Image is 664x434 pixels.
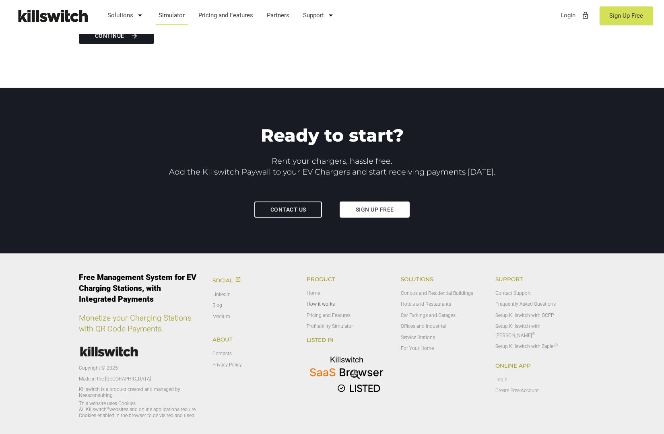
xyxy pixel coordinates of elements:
h5: Online App [495,363,581,369]
i: arrow_drop_down [326,6,336,25]
a: LinkedIn [212,292,231,297]
h4: Rent your chargers, hassle free. Add the Killswitch Paywall to your EV Chargers and start receivi... [4,156,660,177]
a: Hotels and Restaurants [401,301,451,307]
a: Offices and Industrial [401,323,446,329]
sup: ® [555,343,558,347]
i: arrow_forward [130,29,138,43]
a: Car Parkings and Garages [401,313,456,318]
h5: Listed in [307,337,392,343]
a: Medium [212,314,230,319]
p: Copyright © 2025 Made in the [GEOGRAPHIC_DATA] [79,363,199,385]
a: Frequently Asked Questions [495,301,556,307]
sup: ® [107,406,109,410]
i: arrow_drop_down [135,6,145,25]
a: Setup Killswitch with [PERSON_NAME]® [495,323,540,338]
h5: Social [212,276,298,284]
a: Contact us [254,202,322,218]
h5: Support [495,276,581,282]
a: Solutions [104,5,149,26]
a: Contact Support [495,290,531,296]
a: Contacts [212,351,232,356]
a: Setup Killswitch with OCPP [495,313,554,318]
a: How it works [307,301,335,307]
a: Simulator [155,5,189,26]
h5: Product [307,276,392,282]
a: Loginlock_outline [557,5,594,26]
i: open_in_new [235,276,241,282]
a: Service Stations [401,335,435,340]
a: Setup Killswitch with Zapier® [495,343,558,349]
a: Sign Up Free [600,6,653,25]
a: Home [307,290,320,296]
h3: Ready to start? [4,125,660,146]
a: For Your Home [401,346,434,351]
p: Killswitch is a product created and managed by Neeaconsulting. [79,387,199,399]
a: Login [495,377,507,383]
a: Blog [212,302,222,308]
i: lock_outline [582,6,590,25]
img: Killswitch logo [79,344,139,358]
img: Killswitch [12,6,93,26]
p: This website uses Cookies. All Killswitch websites and online applications require Cookies enable... [79,401,199,419]
h5: Solutions [401,276,486,282]
a: Condos and Residential Buildings [401,290,473,296]
a: Support [299,5,340,26]
sup: ® [532,332,535,336]
h5: About [212,337,298,343]
a: Profitability Simulator [307,323,353,329]
p: Monetize your Charging Stations with QR Code Payments. [79,313,199,334]
a: Sign up free [340,202,410,218]
a: Privacy Policy [212,362,242,368]
a: Pricing and Features [195,5,257,26]
a: Create Free Account [495,388,539,393]
p: Free Management System for EV Charging Stations, with Integrated Payments [79,272,199,304]
a: Partners [263,5,293,26]
img: Killswitch - SaaS Browser [307,349,387,403]
a: Pricing and Features [307,313,351,318]
button: Continuearrow_forward [79,28,154,44]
